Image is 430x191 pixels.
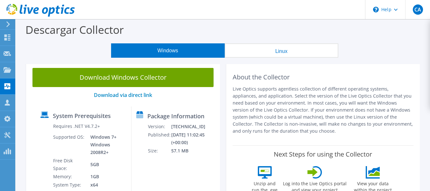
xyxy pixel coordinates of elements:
[86,181,126,189] td: x64
[32,68,214,87] a: Download Windows Collector
[86,157,126,173] td: 5GB
[233,73,414,81] h2: About the Collector
[225,43,338,58] button: Linux
[111,43,225,58] button: Windows
[171,147,217,155] td: 57.1 MB
[171,122,217,131] td: [TECHNICAL_ID]
[148,122,171,131] td: Version:
[233,85,414,135] p: Live Optics supports agentless collection of different operating systems, appliances, and applica...
[53,113,111,119] label: System Prerequisites
[373,7,379,12] svg: \n
[171,131,217,147] td: [DATE] 11:02:45 (+00:00)
[148,147,171,155] td: Size:
[413,4,423,15] span: CA
[53,173,86,181] td: Memory:
[53,157,86,173] td: Free Disk Space:
[53,181,86,189] td: System Type:
[148,131,171,147] td: Published:
[86,133,126,157] td: Windows 7+ Windows 2008R2+
[147,113,204,119] label: Package Information
[274,151,372,158] label: Next Steps for using the Collector
[86,173,126,181] td: 1GB
[53,133,86,157] td: Supported OS:
[94,92,152,99] a: Download via direct link
[53,123,100,129] label: Requires .NET V4.7.2+
[25,22,124,37] label: Descargar Collector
